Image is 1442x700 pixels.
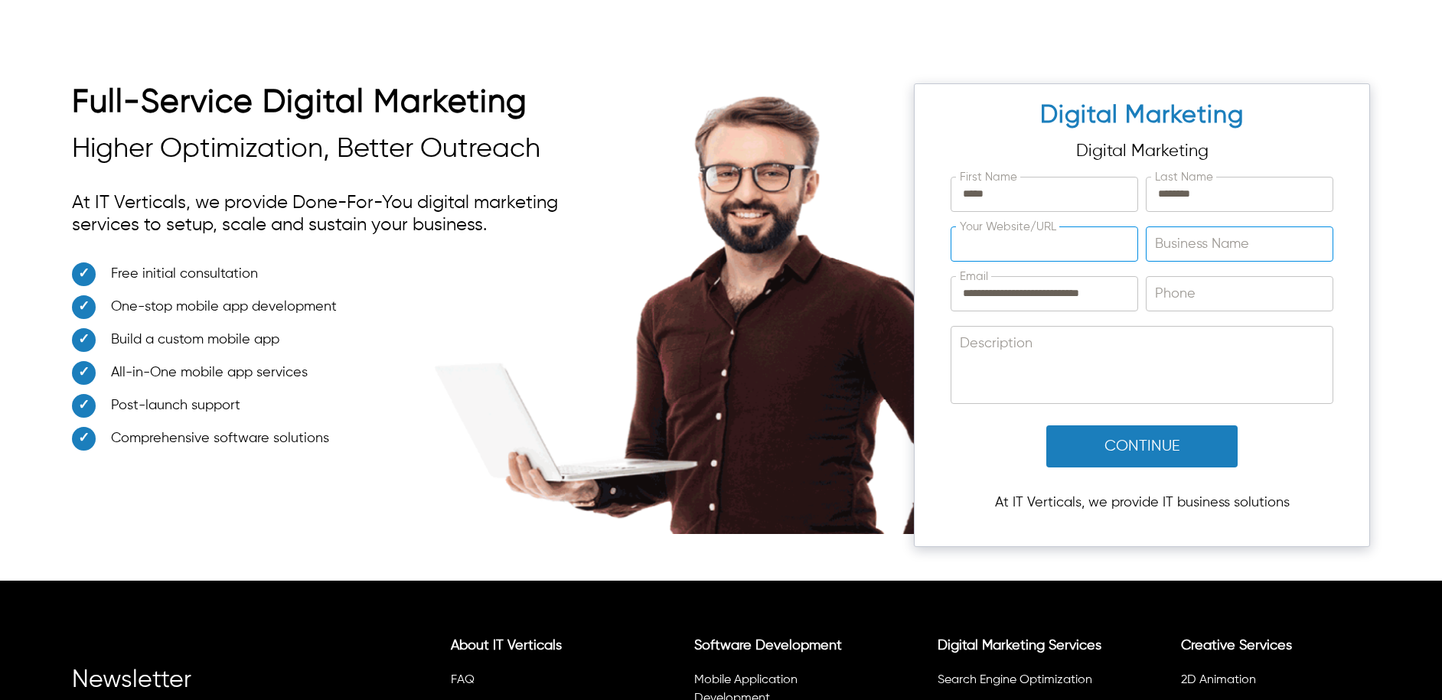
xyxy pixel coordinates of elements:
li: Search Engine Optimization [935,669,1119,697]
a: Software Development [694,639,842,653]
span: One-stop mobile app development [111,297,337,317]
a: Search Engine Optimization [938,674,1092,686]
a: About IT Verticals [451,639,562,653]
p: At IT Verticals, we provide Done-For-You digital marketing services to setup, scale and sustain y... [72,184,591,244]
h3: Higher Optimization, Better Outreach [72,133,591,166]
span: Build a custom mobile app [111,330,279,350]
span: Free initial consultation [111,264,258,285]
li: 2D Animation [1179,669,1362,697]
span: Comprehensive software solutions [111,428,329,449]
span: Post-launch support [111,396,240,416]
li: FAQ [449,669,632,697]
button: Continue [1046,425,1238,467]
a: 2D Animation [1181,674,1256,686]
span: All-in-One mobile app services [111,363,308,383]
p: At IT Verticals, we provide IT business solutions [995,493,1290,513]
h2: Digital Marketing [941,92,1342,139]
a: Digital Marketing Services [938,639,1101,653]
p: Digital Marketing [1076,139,1209,164]
a: Creative Services [1181,639,1292,653]
h2: Full-Service Digital Marketing [72,83,591,129]
a: FAQ [451,674,475,686]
